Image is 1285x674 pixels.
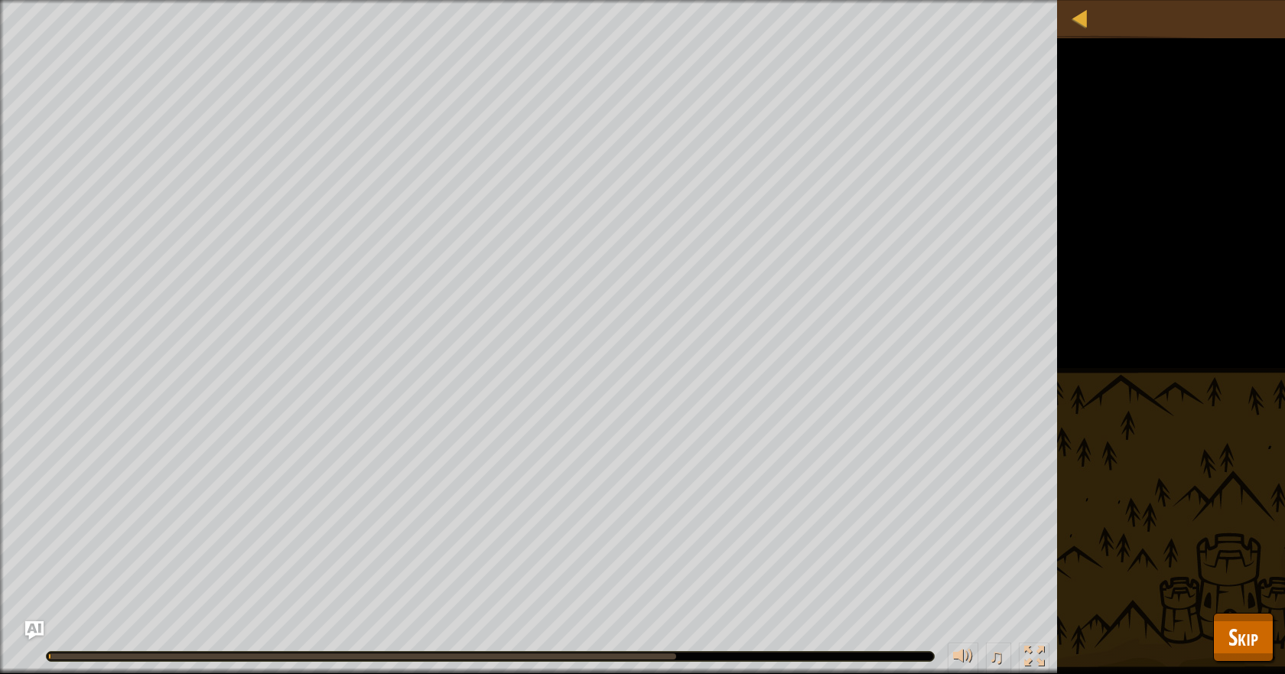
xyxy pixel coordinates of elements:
button: Adjust volume [948,643,978,674]
span: Skip [1228,621,1258,653]
button: ♫ [986,643,1012,674]
button: Ask AI [25,621,44,640]
span: ♫ [989,645,1004,668]
button: Skip [1213,613,1274,662]
button: Toggle fullscreen [1019,643,1049,674]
